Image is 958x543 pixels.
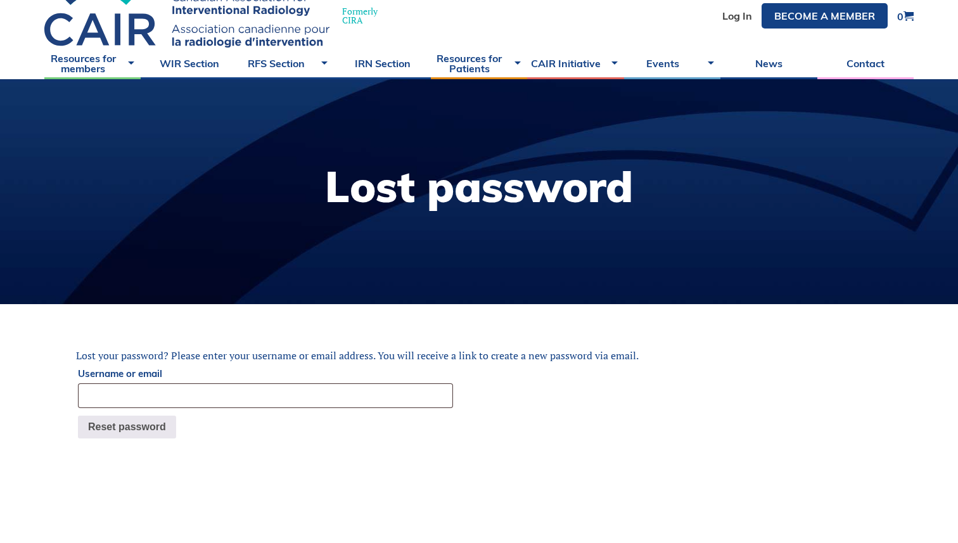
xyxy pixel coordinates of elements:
[141,48,237,79] a: WIR Section
[78,364,453,383] label: Username or email
[44,48,141,79] a: Resources for members
[897,11,914,22] a: 0
[720,48,817,79] a: News
[325,165,633,208] h1: Lost password
[817,48,914,79] a: Contact
[78,416,176,438] button: Reset password
[76,348,882,362] p: Lost your password? Please enter your username or email address. You will receive a link to creat...
[238,48,334,79] a: RFS Section
[342,7,378,25] span: Formerly CIRA
[722,11,752,21] a: Log In
[624,48,720,79] a: Events
[762,3,888,29] a: Become a member
[334,48,430,79] a: IRN Section
[431,48,527,79] a: Resources for Patients
[527,48,623,79] a: CAIR Initiative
